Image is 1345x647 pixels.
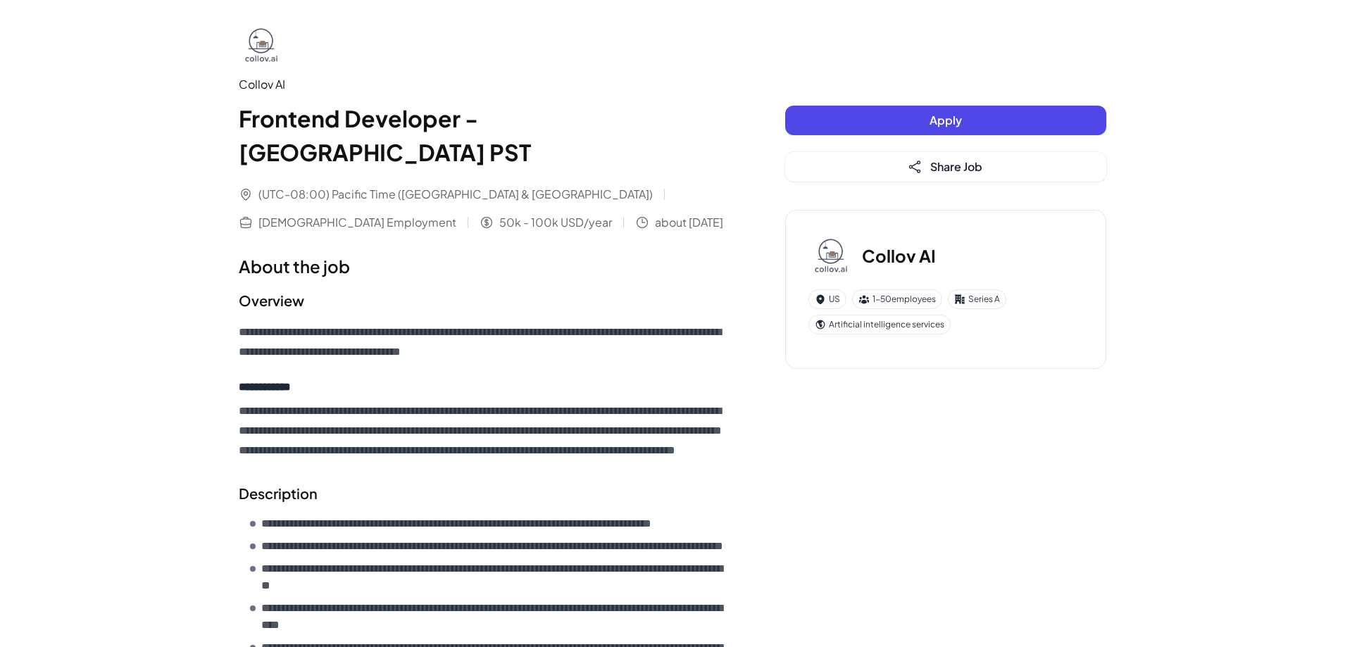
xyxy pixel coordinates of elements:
span: [DEMOGRAPHIC_DATA] Employment [258,214,456,231]
div: Series A [948,289,1006,309]
button: Share Job [785,152,1106,182]
h2: Overview [239,290,729,311]
h2: Description [239,483,729,504]
div: 1-50 employees [852,289,942,309]
h1: Frontend Developer - [GEOGRAPHIC_DATA] PST [239,101,729,169]
h3: Collov AI [862,243,936,268]
span: 50k - 100k USD/year [499,214,612,231]
div: Artificial intelligence services [808,315,951,334]
img: Co [239,23,284,68]
img: Co [808,233,853,278]
h1: About the job [239,253,729,279]
div: Collov AI [239,76,729,93]
div: US [808,289,846,309]
span: (UTC-08:00) Pacific Time ([GEOGRAPHIC_DATA] & [GEOGRAPHIC_DATA]) [258,186,653,203]
span: about [DATE] [655,214,723,231]
span: Apply [930,113,962,127]
button: Apply [785,106,1106,135]
span: Share Job [930,159,982,174]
